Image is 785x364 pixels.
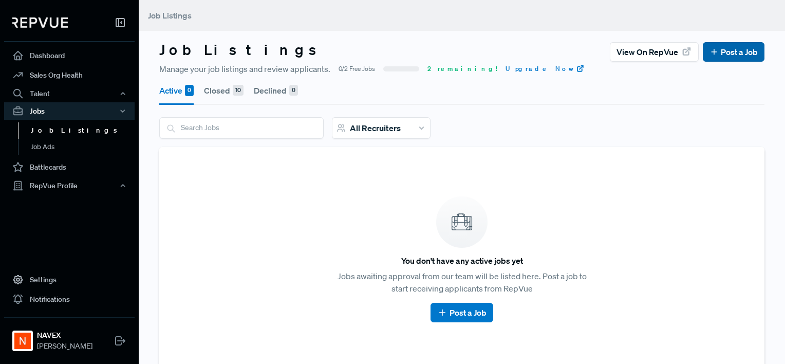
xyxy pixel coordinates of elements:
[185,85,194,96] div: 0
[616,46,678,58] span: View on RepVue
[4,317,135,356] a: NAVEXNAVEX[PERSON_NAME]
[610,42,699,62] button: View on RepVue
[37,341,92,352] span: [PERSON_NAME]
[331,270,593,295] p: Jobs awaiting approval from our team will be listed here. Post a job to start receiving applicant...
[37,330,92,341] strong: NAVEX
[148,10,192,21] span: Job Listings
[4,177,135,194] button: RepVue Profile
[254,76,298,105] button: Declined 0
[159,63,330,75] span: Manage your job listings and review applicants.
[350,123,401,133] span: All Recruiters
[339,64,375,74] span: 0/2 Free Jobs
[12,17,68,28] img: RepVue
[4,85,135,102] button: Talent
[204,76,244,105] button: Closed 10
[4,289,135,309] a: Notifications
[289,85,298,96] div: 0
[431,303,493,322] button: Post a Job
[709,46,758,58] a: Post a Job
[506,64,585,74] a: Upgrade Now
[4,65,135,85] a: Sales Org Health
[159,76,194,105] button: Active 0
[703,42,764,62] button: Post a Job
[427,64,497,74] span: 2 remaining!
[4,46,135,65] a: Dashboard
[14,333,31,349] img: NAVEX
[160,118,323,138] input: Search Jobs
[233,85,244,96] div: 10
[4,157,135,177] a: Battlecards
[18,139,148,155] a: Job Ads
[4,270,135,289] a: Settings
[18,122,148,139] a: Job Listings
[437,306,486,319] a: Post a Job
[159,41,326,59] h3: Job Listings
[401,256,523,266] h6: You don't have any active jobs yet
[4,102,135,120] button: Jobs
